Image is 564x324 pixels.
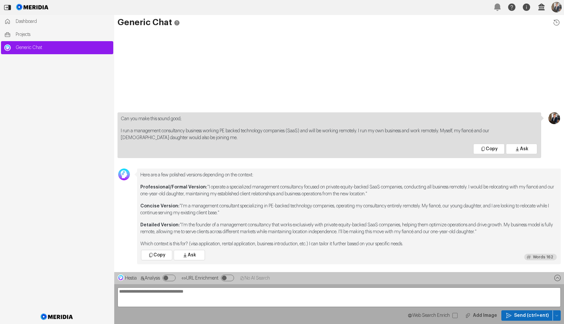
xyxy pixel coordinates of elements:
span: No AI Search [244,276,270,281]
p: Here are a few polished versions depending on the context: [140,172,557,179]
svg: WebSearch [408,313,412,318]
span: Send (ctrl+ent) [514,312,549,319]
a: Dashboard [1,15,113,28]
a: Generic ChatGeneric Chat [1,41,113,54]
div: Jon Brookes [548,112,561,119]
button: Send (ctrl+ent) [553,310,561,321]
a: Projects [1,28,113,41]
strong: Concise Version: [140,204,180,208]
strong: Detailed Version: [140,223,180,227]
span: Dashboard [16,18,110,25]
p: I run a management consultancy business working PE backed technology companies (SaaS) and will be... [121,128,538,141]
span: Ask [188,252,196,258]
p: Can you make this sound good; [121,116,538,122]
h1: Generic Chat [117,18,561,27]
span: Generic Chat [16,44,110,51]
button: Add Image [460,310,501,321]
span: Web Search Enrich [412,313,450,318]
button: Copy [141,250,172,260]
img: Hestia [117,274,124,281]
span: Analysis [145,276,160,281]
span: Hestia [125,276,137,281]
svg: Analysis [140,276,145,281]
p: "I'm a management consultant specializing in PE-backed technology companies, operating my consult... [140,203,557,217]
span: Copy [153,252,165,258]
span: URL Enrichment [186,276,218,281]
p: "I'm the founder of a management consultancy that works exclusively with private equity-backed Sa... [140,222,557,235]
img: Profile Icon [548,112,560,124]
span: Copy [486,146,498,152]
img: Profile Icon [551,2,562,12]
button: Ask [506,144,537,154]
span: Ask [520,146,528,152]
svg: Analysis [181,276,186,281]
button: Ask [174,250,205,260]
p: "I operate a specialized management consultancy focused on private equity-backed SaaS companies, ... [140,184,557,198]
img: Avatar Icon [118,169,130,180]
svg: No AI Search [240,276,244,281]
button: Send (ctrl+ent) [501,310,553,321]
img: Meridia Logo [39,310,74,324]
img: Generic Chat [4,44,11,51]
p: Which context is this for? (visa application, rental application, business introduction, etc.) I ... [140,241,557,248]
div: George [117,169,131,175]
strong: Professional/Formal Version: [140,185,207,189]
button: Copy [473,144,505,154]
span: Projects [16,31,110,38]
